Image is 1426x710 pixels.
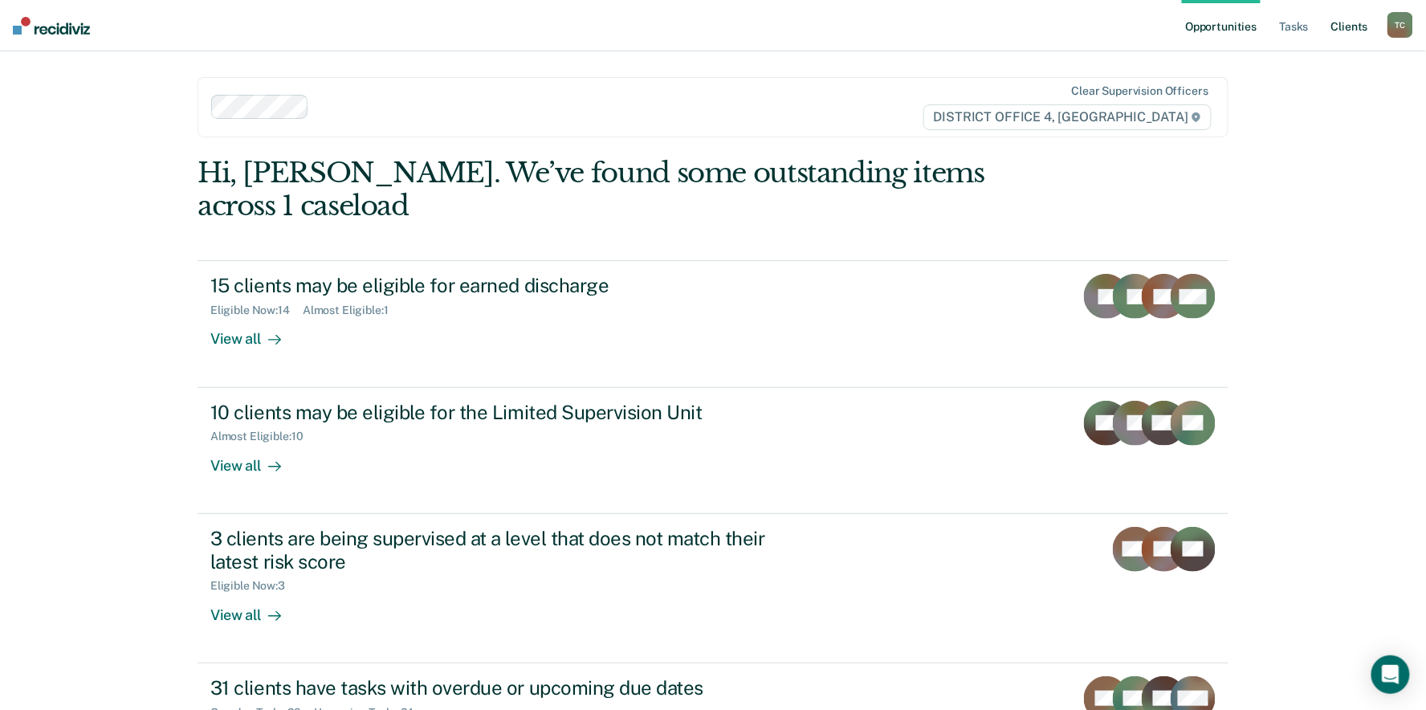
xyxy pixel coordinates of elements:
div: Hi, [PERSON_NAME]. We’ve found some outstanding items across 1 caseload [198,157,1022,222]
div: Almost Eligible : 1 [303,304,401,317]
div: 3 clients are being supervised at a level that does not match their latest risk score [210,527,774,573]
span: DISTRICT OFFICE 4, [GEOGRAPHIC_DATA] [923,104,1212,130]
div: 31 clients have tasks with overdue or upcoming due dates [210,676,774,700]
a: 3 clients are being supervised at a level that does not match their latest risk scoreEligible Now... [198,514,1228,663]
img: Recidiviz [13,17,90,35]
a: 15 clients may be eligible for earned dischargeEligible Now:14Almost Eligible:1View all [198,260,1228,387]
div: 15 clients may be eligible for earned discharge [210,274,774,297]
a: 10 clients may be eligible for the Limited Supervision UnitAlmost Eligible:10View all [198,388,1228,514]
div: View all [210,593,300,624]
div: Almost Eligible : 10 [210,430,316,443]
div: View all [210,317,300,349]
button: TC [1387,12,1413,38]
div: View all [210,443,300,475]
div: Open Intercom Messenger [1371,655,1410,694]
div: 10 clients may be eligible for the Limited Supervision Unit [210,401,774,424]
div: Eligible Now : 3 [210,579,298,593]
div: Eligible Now : 14 [210,304,303,317]
div: Clear supervision officers [1072,84,1208,98]
div: T C [1387,12,1413,38]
